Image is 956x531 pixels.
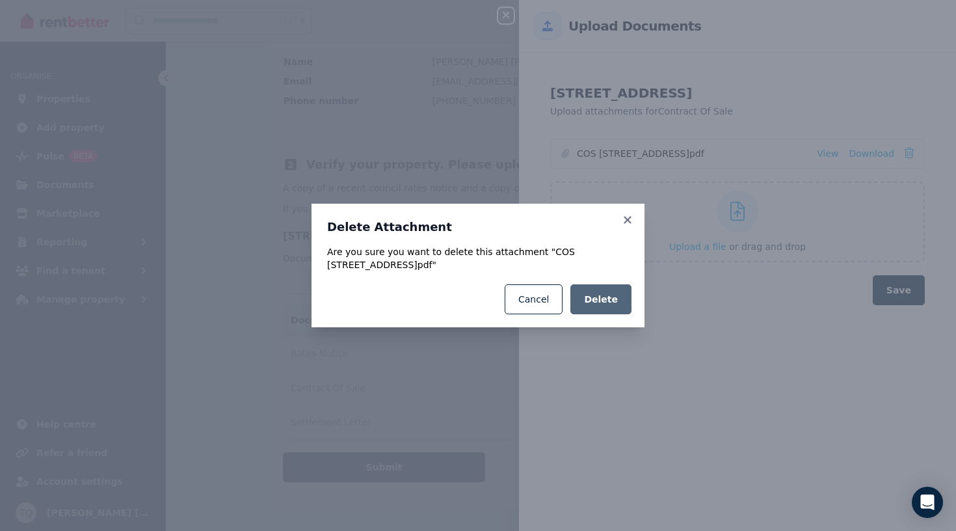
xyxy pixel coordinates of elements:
h3: Delete Attachment [327,219,629,235]
div: Open Intercom Messenger [912,487,943,518]
div: Are you sure you want to delete this attachment " COS [STREET_ADDRESS]pdf " [327,245,629,271]
span: Delete [584,293,618,306]
button: Delete [570,284,631,314]
button: Cancel [505,284,563,314]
